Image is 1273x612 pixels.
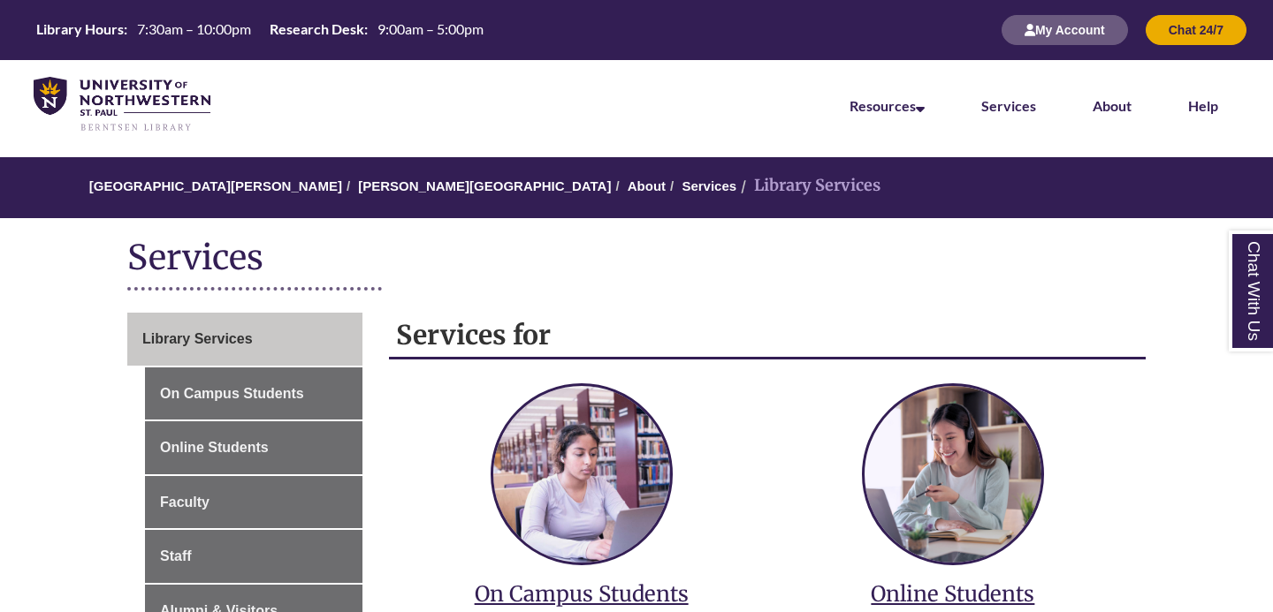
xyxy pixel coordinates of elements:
[389,313,1147,359] h2: Services for
[1146,22,1246,37] a: Chat 24/7
[628,178,666,193] a: About
[1146,15,1246,45] button: Chat 24/7
[409,580,754,608] h3: On Campus Students
[682,178,736,193] a: Services
[127,236,1146,283] h1: Services
[127,313,362,366] a: Library Services
[137,20,251,37] span: 7:30am – 10:00pm
[34,77,210,132] img: UNWSP Library Logo
[29,19,491,41] a: Hours Today
[145,421,362,474] a: Online Students
[865,386,1041,563] img: services for online students
[89,178,342,193] a: [GEOGRAPHIC_DATA][PERSON_NAME]
[145,476,362,529] a: Faculty
[493,386,670,563] img: services for on campus students
[1093,97,1132,114] a: About
[1002,22,1128,37] a: My Account
[781,580,1125,608] h3: Online Students
[29,19,491,39] table: Hours Today
[263,19,370,39] th: Research Desk:
[377,20,484,37] span: 9:00am – 5:00pm
[145,530,362,583] a: Staff
[781,368,1125,608] a: services for online students Online Students
[409,368,754,608] a: services for on campus students On Campus Students
[850,97,925,114] a: Resources
[1188,97,1218,114] a: Help
[736,173,880,199] li: Library Services
[1002,15,1128,45] button: My Account
[145,367,362,420] a: On Campus Students
[981,97,1036,114] a: Services
[358,178,611,193] a: [PERSON_NAME][GEOGRAPHIC_DATA]
[142,331,253,346] span: Library Services
[29,19,130,39] th: Library Hours:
